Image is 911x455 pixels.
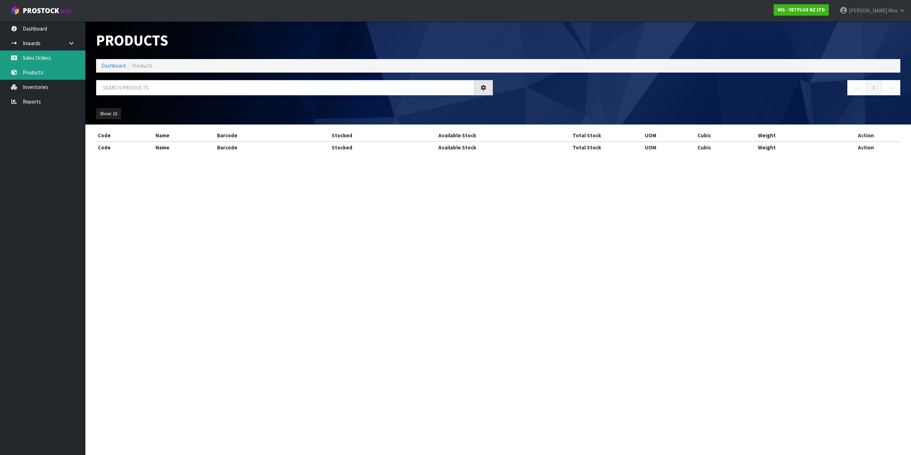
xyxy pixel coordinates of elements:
th: Available Stock [385,142,530,153]
a: Dashboard [101,62,126,69]
span: ProStock [23,6,59,15]
th: UOM [643,130,696,141]
th: Name [154,142,215,153]
img: cube-alt.png [11,6,20,15]
th: Total Stock [530,130,643,141]
th: Action [831,142,900,153]
span: Products [132,62,153,69]
th: Available Stock [385,130,530,141]
strong: V01 - VETPLUS NZ LTD [778,7,825,13]
input: Search products [96,80,474,95]
nav: Page navigation [504,80,900,97]
button: Show: 10 [96,108,121,120]
h1: Products [96,32,493,48]
th: Total Stock [530,142,643,153]
a: ← [847,80,866,95]
th: Code [96,130,154,141]
small: WMS [60,8,72,15]
th: Code [96,142,154,153]
a: → [881,80,900,95]
th: Weight [756,142,832,153]
th: UOM [643,142,696,153]
th: Cubic [696,130,756,141]
th: Name [154,130,215,141]
a: 1 [866,80,882,95]
th: Cubic [696,142,756,153]
th: Stocked [299,142,385,153]
th: Barcode [215,130,299,141]
th: Weight [756,130,832,141]
th: Action [831,130,900,141]
span: Mee [888,7,898,14]
th: Barcode [215,142,299,153]
th: Stocked [299,130,385,141]
span: [PERSON_NAME] [849,7,887,14]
